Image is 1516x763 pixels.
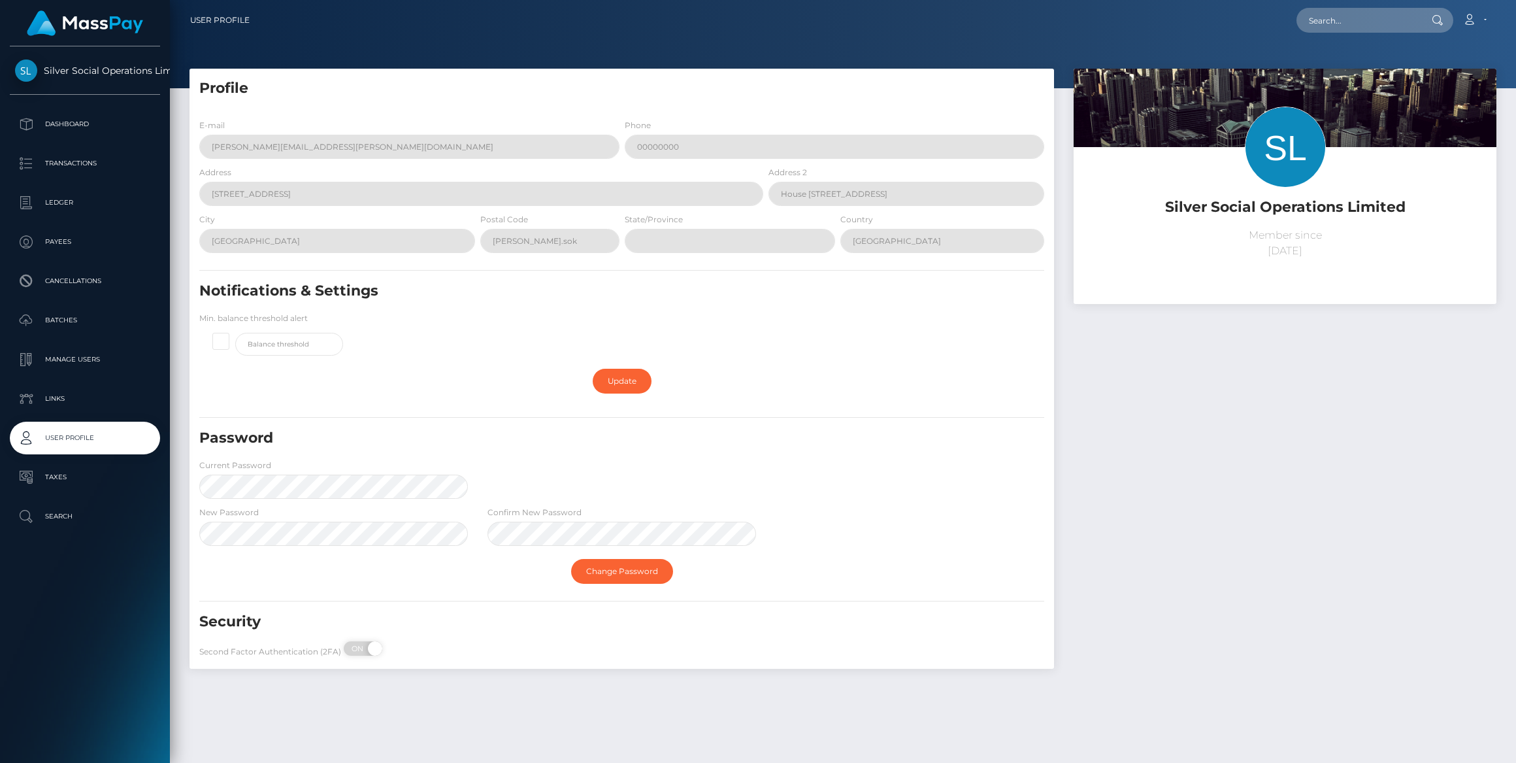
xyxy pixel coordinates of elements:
[15,311,155,330] p: Batches
[15,507,155,526] p: Search
[199,646,341,658] label: Second Factor Authentication (2FA)
[190,7,250,34] a: User Profile
[10,343,160,376] a: Manage Users
[10,226,160,258] a: Payees
[199,313,308,324] label: Min. balance threshold alert
[199,120,225,131] label: E-mail
[27,10,143,36] img: MassPay Logo
[1074,69,1496,350] img: ...
[15,154,155,173] p: Transactions
[10,500,160,533] a: Search
[15,350,155,369] p: Manage Users
[199,612,908,632] h5: Security
[15,389,155,409] p: Links
[625,120,651,131] label: Phone
[1083,197,1487,218] h5: Silver Social Operations Limited
[625,214,683,226] label: State/Province
[199,281,908,301] h5: Notifications & Settings
[15,59,37,82] img: Silver Social Operations Limited
[342,641,375,656] span: ON
[571,559,673,584] a: Change Password
[15,467,155,487] p: Taxes
[768,167,807,178] label: Address 2
[199,214,215,226] label: City
[10,65,160,76] span: Silver Social Operations Limited
[480,214,528,226] label: Postal Code
[487,507,582,518] label: Confirm New Password
[10,422,160,454] a: User Profile
[15,114,155,134] p: Dashboard
[10,304,160,337] a: Batches
[10,186,160,219] a: Ledger
[15,193,155,212] p: Ledger
[15,271,155,291] p: Cancellations
[199,428,908,449] h5: Password
[10,265,160,297] a: Cancellations
[10,147,160,180] a: Transactions
[10,461,160,494] a: Taxes
[199,507,259,518] label: New Password
[10,108,160,141] a: Dashboard
[199,78,1044,99] h5: Profile
[593,369,651,394] a: Update
[1083,228,1487,259] p: Member since [DATE]
[1296,8,1419,33] input: Search...
[840,214,873,226] label: Country
[199,167,231,178] label: Address
[15,428,155,448] p: User Profile
[199,460,271,471] label: Current Password
[10,382,160,415] a: Links
[15,232,155,252] p: Payees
